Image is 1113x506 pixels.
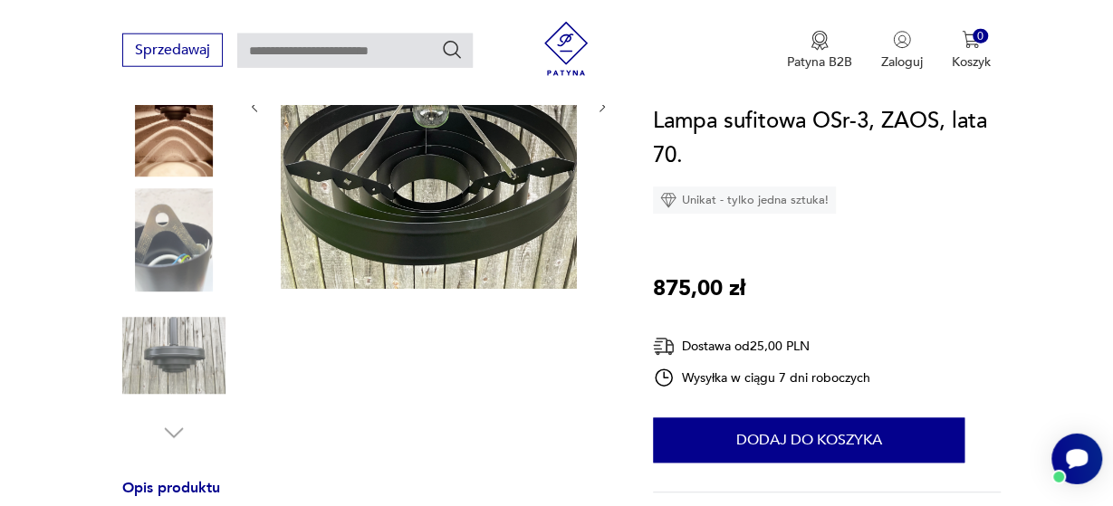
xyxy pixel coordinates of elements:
[952,31,991,71] button: 0Koszyk
[122,304,225,407] img: Zdjęcie produktu Lampa sufitowa OSr-3, ZAOS, lata 70.
[441,39,463,61] button: Szukaj
[660,192,676,208] img: Ikona diamentu
[653,417,964,463] button: Dodaj do koszyka
[653,335,870,358] div: Dostawa od 25,00 PLN
[787,53,852,71] p: Patyna B2B
[893,31,911,49] img: Ikonka użytkownika
[881,31,923,71] button: Zaloguj
[787,31,852,71] a: Ikona medaluPatyna B2B
[122,45,223,58] a: Sprzedawaj
[962,31,980,49] img: Ikona koszyka
[122,73,225,177] img: Zdjęcie produktu Lampa sufitowa OSr-3, ZAOS, lata 70.
[122,33,223,67] button: Sprzedawaj
[653,335,675,358] img: Ikona dostawy
[539,22,593,76] img: Patyna - sklep z meblami i dekoracjami vintage
[881,53,923,71] p: Zaloguj
[653,272,745,306] p: 875,00 zł
[952,53,991,71] p: Koszyk
[653,186,836,214] div: Unikat - tylko jedna sztuka!
[811,31,829,51] img: Ikona medalu
[122,188,225,291] img: Zdjęcie produktu Lampa sufitowa OSr-3, ZAOS, lata 70.
[787,31,852,71] button: Patyna B2B
[653,104,1000,173] h1: Lampa sufitowa OSr-3, ZAOS, lata 70.
[973,29,988,44] div: 0
[1051,434,1102,484] iframe: Smartsupp widget button
[653,367,870,388] div: Wysyłka w ciągu 7 dni roboczych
